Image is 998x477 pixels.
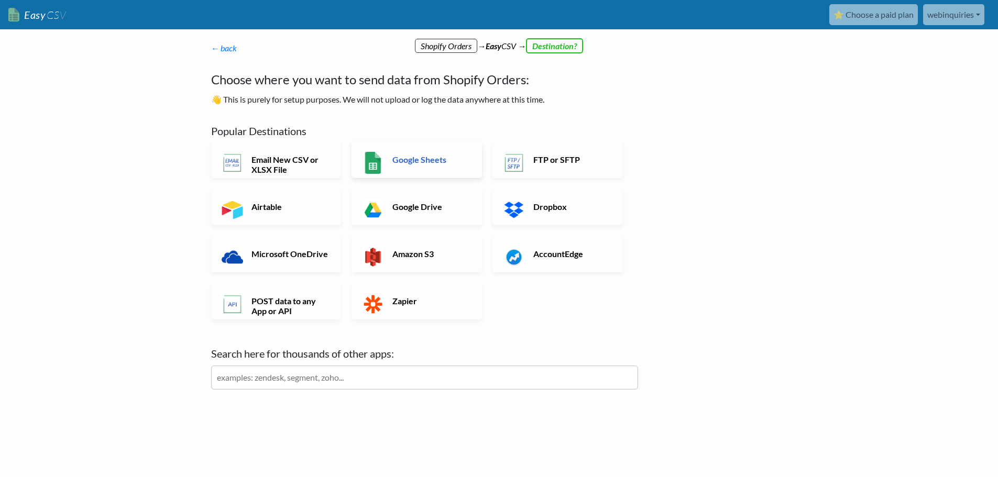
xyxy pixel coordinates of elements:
a: Google Sheets [352,141,482,178]
a: Dropbox [492,188,623,225]
a: Microsoft OneDrive [211,236,342,272]
h6: Google Drive [390,202,472,212]
h4: Choose where you want to send data from Shopify Orders: [211,70,638,89]
a: FTP or SFTP [492,141,623,178]
img: Google Sheets App & API [362,152,384,174]
a: Airtable [211,188,342,225]
img: Zapier App & API [362,293,384,315]
a: EasyCSV [8,4,66,26]
img: Amazon S3 App & API [362,246,384,268]
a: Amazon S3 [352,236,482,272]
h6: Airtable [249,202,331,212]
a: ⭐ Choose a paid plan [829,4,918,25]
img: Email New CSV or XLSX File App & API [222,152,244,174]
p: 👋 This is purely for setup purposes. We will not upload or log the data anywhere at this time. [211,93,638,106]
h6: Amazon S3 [390,249,472,259]
img: FTP or SFTP App & API [503,152,525,174]
h6: Zapier [390,296,472,306]
label: Search here for thousands of other apps: [211,346,638,361]
h6: Dropbox [531,202,613,212]
span: CSV [46,8,66,21]
img: Airtable App & API [222,199,244,221]
h6: Microsoft OneDrive [249,249,331,259]
img: Dropbox App & API [503,199,525,221]
img: POST data to any App or API App & API [222,293,244,315]
div: → CSV → [201,29,798,52]
a: AccountEdge [492,236,623,272]
iframe: Drift Widget Chat Controller [946,425,985,464]
h6: FTP or SFTP [531,154,613,164]
a: Google Drive [352,188,482,225]
input: examples: zendesk, segment, zoho... [211,365,638,390]
a: Zapier [352,283,482,319]
h6: Email New CSV or XLSX File [249,154,331,174]
h6: Google Sheets [390,154,472,164]
img: AccountEdge App & API [503,246,525,268]
a: webinquiries [923,4,984,25]
h6: POST data to any App or API [249,296,331,316]
a: Email New CSV or XLSX File [211,141,342,178]
h6: AccountEdge [531,249,613,259]
a: POST data to any App or API [211,283,342,319]
h5: Popular Destinations [211,125,638,137]
a: ← back [211,43,237,53]
img: Microsoft OneDrive App & API [222,246,244,268]
img: Google Drive App & API [362,199,384,221]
